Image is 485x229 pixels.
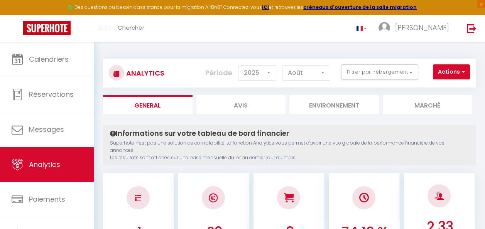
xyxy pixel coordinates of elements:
[262,4,269,10] a: ICI
[103,95,193,114] li: General
[383,95,472,114] li: Marché
[112,15,150,42] a: Chercher
[135,195,141,201] img: NO IMAGE
[341,64,418,80] button: Filtrer par hébergement
[467,24,477,33] img: logout
[433,64,470,80] button: Actions
[373,15,459,42] a: ... [PERSON_NAME]
[29,89,74,99] span: Réservations
[110,140,469,162] p: Superhote n'est pas une solution de comptabilité. La fonction Analytics vous permet d'avoir une v...
[395,23,449,32] span: [PERSON_NAME]
[303,4,417,10] a: créneaux d'ouverture de la salle migration
[29,125,64,134] span: Messages
[118,24,144,32] span: Chercher
[29,160,60,169] span: Analytics
[289,95,379,114] li: Environnement
[196,95,286,114] li: Avis
[110,129,469,138] h4: Informations sur votre tableau de bord financier
[29,54,69,64] span: Calendriers
[124,64,164,82] h3: Analytics
[29,194,65,204] span: Paiements
[379,22,390,34] img: ...
[23,21,71,35] img: Super Booking
[205,64,232,81] label: Période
